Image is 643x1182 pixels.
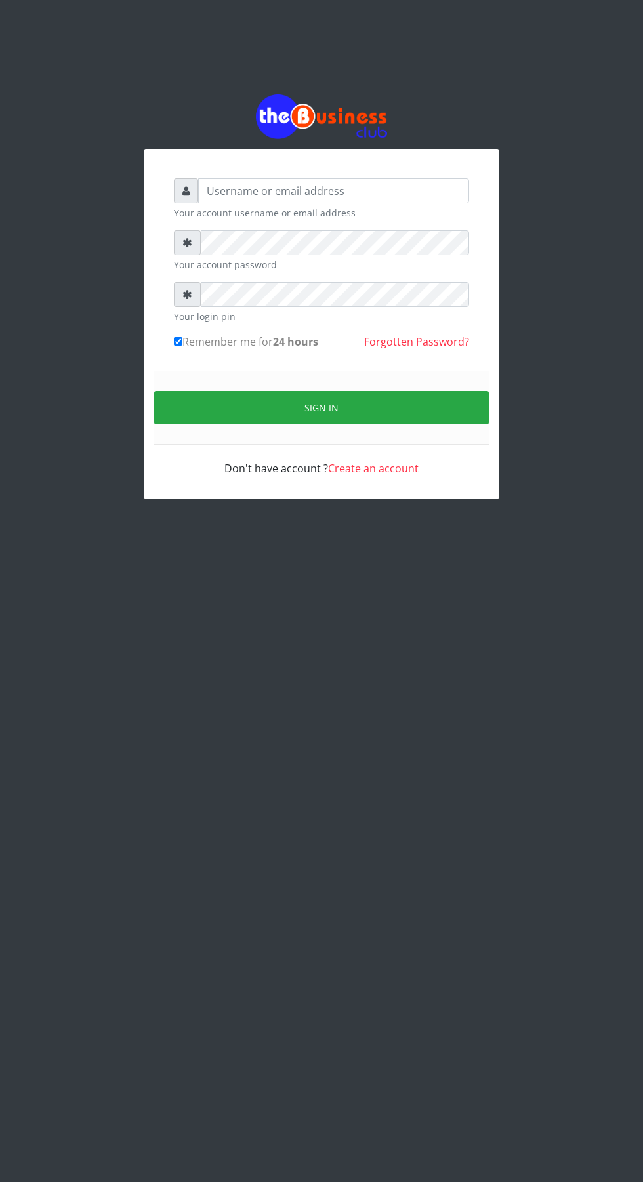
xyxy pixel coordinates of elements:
[174,337,182,346] input: Remember me for24 hours
[154,391,489,424] button: Sign in
[273,335,318,349] b: 24 hours
[174,206,469,220] small: Your account username or email address
[174,310,469,323] small: Your login pin
[174,334,318,350] label: Remember me for
[328,461,419,476] a: Create an account
[364,335,469,349] a: Forgotten Password?
[174,445,469,476] div: Don't have account ?
[174,258,469,272] small: Your account password
[198,178,469,203] input: Username or email address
